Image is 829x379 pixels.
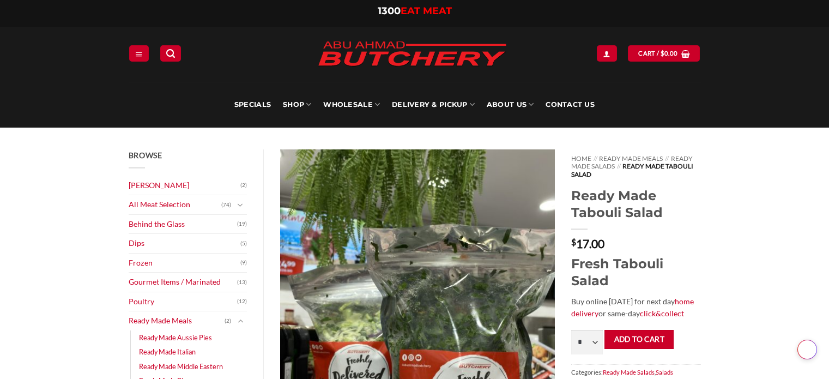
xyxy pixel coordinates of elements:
[378,5,401,17] span: 1300
[628,45,700,61] a: View cart
[129,215,238,234] a: Behind the Glass
[237,293,247,310] span: (12)
[617,162,621,170] span: //
[139,345,196,359] a: Ready Made Italian
[237,274,247,291] span: (13)
[240,236,247,252] span: (5)
[604,330,674,349] button: Add to cart
[139,359,223,374] a: Ready Made Middle Eastern
[283,82,311,128] a: SHOP
[599,154,663,163] a: Ready Made Meals
[240,255,247,271] span: (9)
[571,187,700,221] h1: Ready Made Tabouli Salad
[129,151,162,160] span: Browse
[234,82,271,128] a: Specials
[603,369,655,376] a: Ready Made Salads
[129,254,241,273] a: Frozen
[225,313,231,329] span: (2)
[323,82,380,128] a: Wholesale
[661,50,678,57] bdi: 0.00
[129,311,225,330] a: Ready Made Meals
[401,5,452,17] span: EAT MEAT
[234,315,247,327] button: Toggle
[661,49,664,58] span: $
[308,34,516,75] img: Abu Ahmad Butchery
[571,296,700,320] p: Buy online [DATE] for next day or same-day
[221,197,231,213] span: (74)
[237,216,247,232] span: (19)
[129,292,238,311] a: Poultry
[640,309,684,318] a: click&collect
[571,237,604,250] bdi: 17.00
[129,195,222,214] a: All Meat Selection
[656,369,673,376] a: Salads
[594,154,597,163] span: //
[487,82,534,128] a: About Us
[571,162,693,178] span: Ready Made Tabouli Salad
[129,176,241,195] a: [PERSON_NAME]
[129,45,149,61] a: Menu
[129,273,238,292] a: Gourmet Items / Marinated
[392,82,475,128] a: Delivery & Pickup
[571,154,692,170] a: Ready Made Salads
[378,5,452,17] a: 1300EAT MEAT
[546,82,595,128] a: Contact Us
[240,177,247,194] span: (2)
[139,330,212,345] a: Ready Made Aussie Pies
[160,45,181,61] a: Search
[571,154,591,163] a: Home
[571,238,576,246] span: $
[571,255,700,289] h1: Fresh Tabouli Salad
[638,49,677,58] span: Cart /
[234,199,247,211] button: Toggle
[597,45,616,61] a: Login
[129,234,241,253] a: Dips
[665,154,669,163] span: //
